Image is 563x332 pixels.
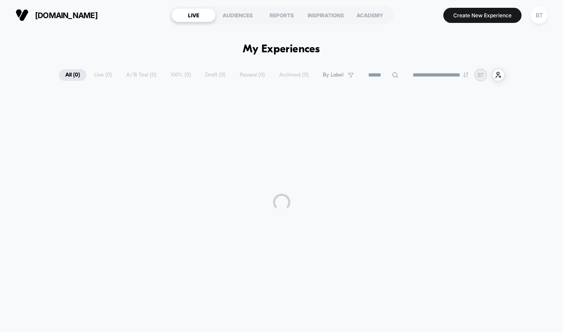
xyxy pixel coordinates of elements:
[463,72,468,77] img: end
[16,9,29,22] img: Visually logo
[13,8,100,22] button: [DOMAIN_NAME]
[443,8,522,23] button: Create New Experience
[323,72,344,78] span: By Label
[304,8,348,22] div: INSPIRATIONS
[531,7,547,24] div: BT
[35,11,98,20] span: [DOMAIN_NAME]
[348,8,392,22] div: ACADEMY
[477,72,484,78] p: BT
[59,69,86,81] span: All ( 0 )
[243,43,320,56] h1: My Experiences
[216,8,260,22] div: AUDIENCES
[260,8,304,22] div: REPORTS
[172,8,216,22] div: LIVE
[528,6,550,24] button: BT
